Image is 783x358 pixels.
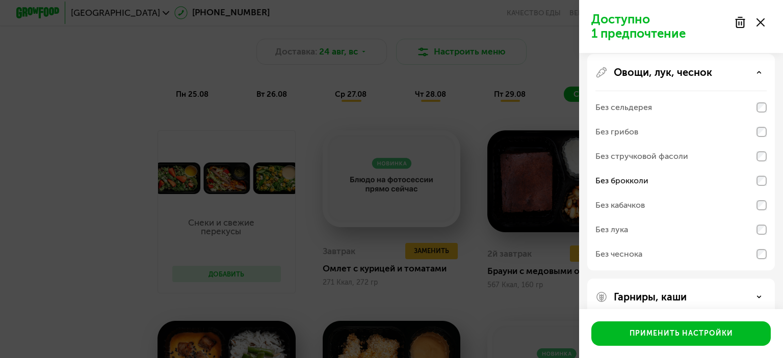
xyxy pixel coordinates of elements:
div: Без брокколи [595,175,648,187]
p: Овощи, лук, чеснок [614,66,712,78]
div: Без кабачков [595,199,645,211]
p: Гарниры, каши [614,291,687,303]
p: Доступно 1 предпочтение [591,12,728,41]
div: Без чеснока [595,248,642,260]
div: Применить настройки [630,328,733,339]
div: Без грибов [595,126,638,138]
div: Без лука [595,224,628,236]
button: Применить настройки [591,321,771,346]
div: Без сельдерея [595,101,652,114]
div: Без стручковой фасоли [595,150,688,162]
